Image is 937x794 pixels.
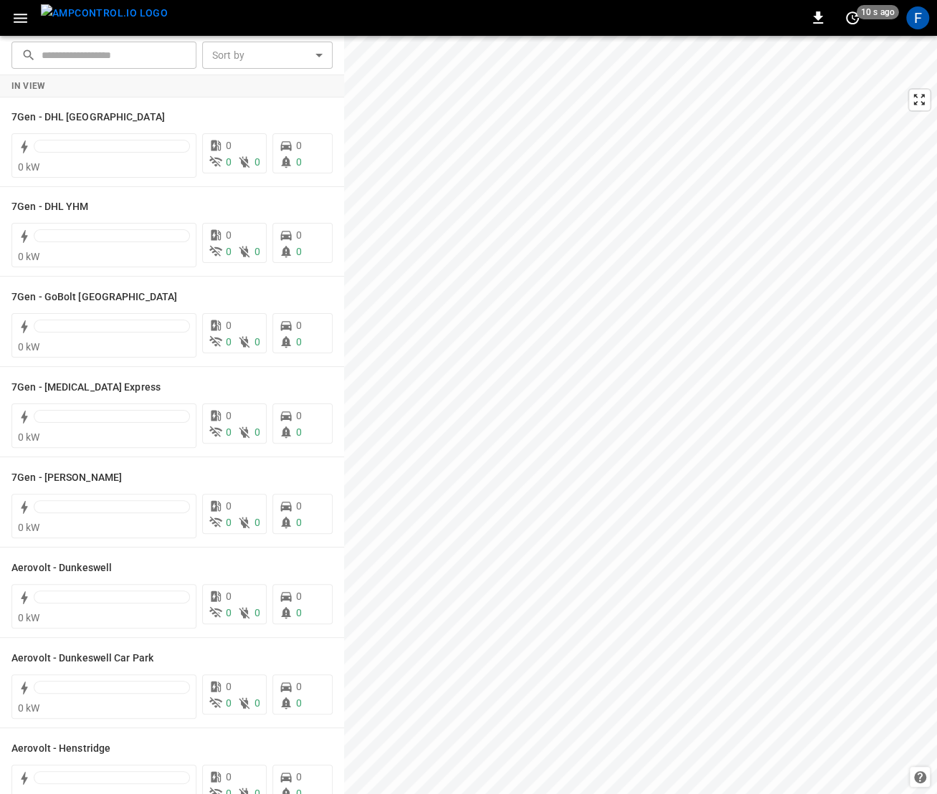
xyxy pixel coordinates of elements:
span: 0 [226,681,232,692]
span: 0 kW [18,341,40,353]
h6: 7Gen - GoBolt Montreal [11,290,177,305]
span: 0 kW [18,612,40,623]
span: 0 [296,500,302,512]
span: 0 kW [18,702,40,714]
span: 0 [255,336,260,348]
span: 0 [226,771,232,783]
span: 0 [226,590,232,602]
button: set refresh interval [841,6,864,29]
span: 0 [226,336,232,348]
span: 0 [296,156,302,168]
h6: 7Gen - Mili Express [11,380,161,396]
h6: 7Gen - DHL YHM [11,199,88,215]
span: 0 [226,320,232,331]
span: 0 [255,426,260,438]
span: 0 [296,246,302,257]
span: 0 [226,517,232,528]
span: 0 [296,697,302,709]
span: 0 [226,156,232,168]
span: 0 [255,697,260,709]
span: 0 [255,246,260,257]
strong: In View [11,81,46,91]
span: 0 [226,697,232,709]
span: 0 [226,426,232,438]
h6: 7Gen - Simons [11,470,122,486]
span: 0 [226,410,232,421]
span: 10 s ago [857,5,899,19]
img: ampcontrol.io logo [41,4,168,22]
span: 0 [296,336,302,348]
span: 0 kW [18,161,40,173]
span: 0 [296,517,302,528]
span: 0 [226,500,232,512]
span: 0 [296,681,302,692]
h6: Aerovolt - Dunkeswell Car Park [11,651,153,666]
span: 0 [255,156,260,168]
span: 0 [226,229,232,241]
span: 0 [255,517,260,528]
span: 0 [296,426,302,438]
h6: 7Gen - DHL Montreal [11,110,165,125]
h6: Aerovolt - Henstridge [11,741,110,757]
span: 0 [226,246,232,257]
canvas: Map [344,36,937,794]
div: profile-icon [906,6,929,29]
span: 0 kW [18,522,40,533]
h6: Aerovolt - Dunkeswell [11,560,112,576]
span: 0 [255,607,260,618]
span: 0 [296,410,302,421]
span: 0 kW [18,431,40,443]
span: 0 [296,320,302,331]
span: 0 [296,590,302,602]
span: 0 [296,771,302,783]
span: 0 [296,140,302,151]
span: 0 [226,140,232,151]
span: 0 [226,607,232,618]
span: 0 [296,607,302,618]
span: 0 [296,229,302,241]
span: 0 kW [18,251,40,262]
